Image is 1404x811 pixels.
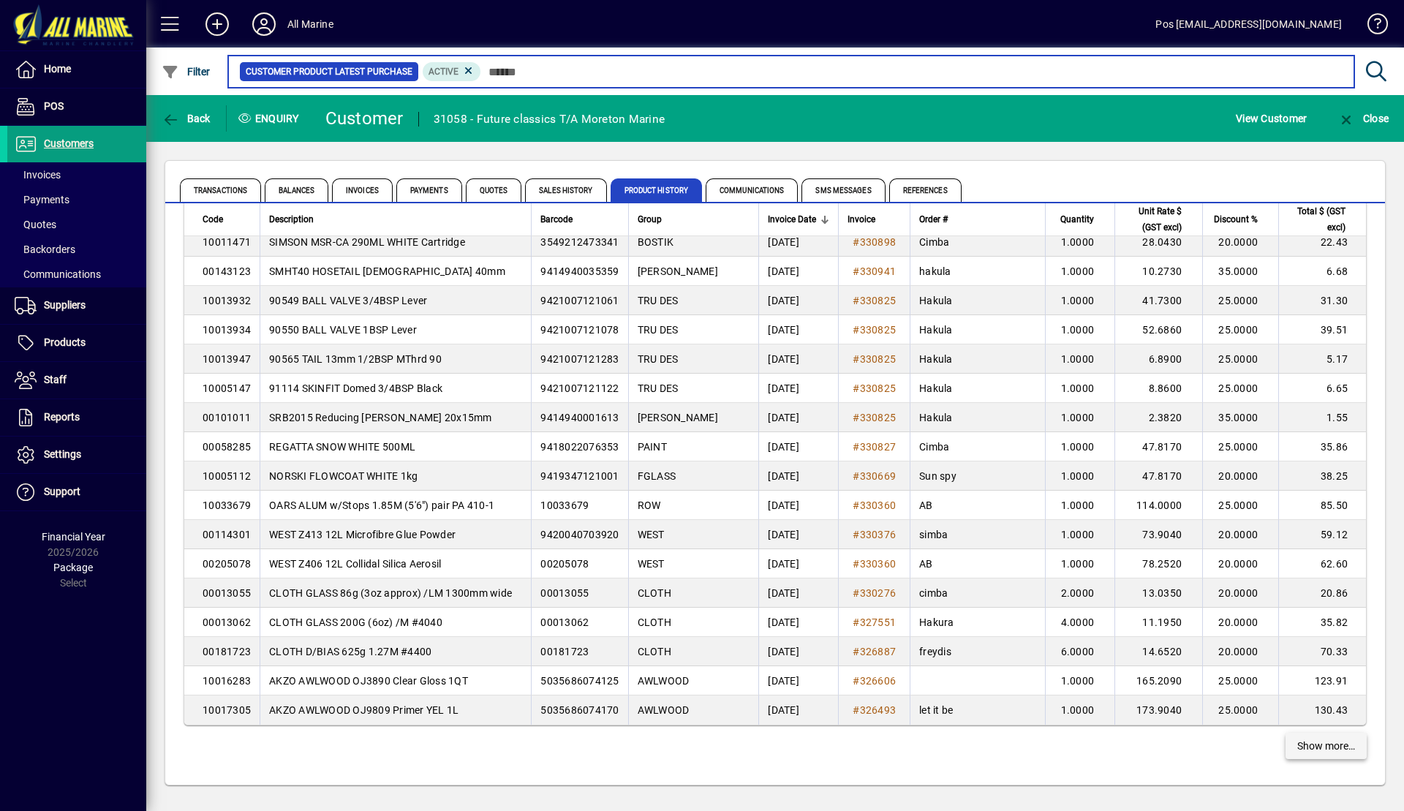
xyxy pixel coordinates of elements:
[889,178,962,202] span: References
[611,178,703,202] span: Product History
[1114,432,1202,461] td: 47.8170
[1045,666,1114,695] td: 1.0000
[853,324,859,336] span: #
[853,704,859,716] span: #
[1202,344,1278,374] td: 25.0000
[203,499,251,511] span: 10033679
[758,432,838,461] td: [DATE]
[853,499,859,511] span: #
[758,286,838,315] td: [DATE]
[758,344,838,374] td: [DATE]
[1114,344,1202,374] td: 6.8900
[434,107,665,131] div: 31058 - Future classics T/A Moreton Marine
[269,470,418,482] span: NORSKI FLOWCOAT WHITE 1kg
[1202,695,1278,725] td: 25.0000
[638,295,679,306] span: TRU DES
[540,295,619,306] span: 9421007121061
[15,169,61,181] span: Invoices
[910,257,1045,286] td: hakula
[638,353,679,365] span: TRU DES
[848,497,901,513] a: #330360
[540,353,619,365] span: 9421007121283
[860,295,897,306] span: 330825
[860,353,897,365] span: 330825
[7,237,146,262] a: Backorders
[203,646,251,657] span: 00181723
[758,491,838,520] td: [DATE]
[1114,695,1202,725] td: 173.9040
[7,362,146,399] a: Staff
[910,286,1045,315] td: Hakula
[1202,520,1278,549] td: 20.0000
[638,324,679,336] span: TRU DES
[860,412,897,423] span: 330825
[1202,286,1278,315] td: 25.0000
[853,558,859,570] span: #
[1202,315,1278,344] td: 25.0000
[269,211,314,227] span: Description
[638,529,665,540] span: WEST
[638,236,674,248] span: BOSTIK
[860,704,897,716] span: 326493
[910,491,1045,520] td: AB
[44,137,94,149] span: Customers
[1202,637,1278,666] td: 20.0000
[162,113,211,124] span: Back
[1045,257,1114,286] td: 1.0000
[540,675,619,687] span: 5035686074125
[1114,227,1202,257] td: 28.0430
[860,382,897,394] span: 330825
[44,486,80,497] span: Support
[1334,105,1392,132] button: Close
[758,257,838,286] td: [DATE]
[638,470,676,482] span: FGLASS
[1114,520,1202,549] td: 73.9040
[860,265,897,277] span: 330941
[1278,608,1366,637] td: 35.82
[638,616,671,628] span: CLOTH
[7,162,146,187] a: Invoices
[540,616,589,628] span: 00013062
[848,211,875,227] span: Invoice
[194,11,241,37] button: Add
[1124,203,1195,235] div: Unit Rate $ (GST excl)
[269,499,494,511] span: OARS ALUM w/Stops 1.85M (5'6") pair PA 410-1
[1236,107,1307,130] span: View Customer
[848,585,901,601] a: #330276
[1045,432,1114,461] td: 1.0000
[1045,227,1114,257] td: 1.0000
[203,382,251,394] span: 10005147
[758,608,838,637] td: [DATE]
[1054,211,1107,227] div: Quantity
[1202,608,1278,637] td: 20.0000
[860,529,897,540] span: 330376
[910,578,1045,608] td: cimba
[269,265,505,277] span: SMHT40 HOSETAIL [DEMOGRAPHIC_DATA] 40mm
[758,666,838,695] td: [DATE]
[1278,695,1366,725] td: 130.43
[287,12,333,36] div: All Marine
[1278,286,1366,315] td: 31.30
[848,234,901,250] a: #330898
[1124,203,1182,235] span: Unit Rate $ (GST excl)
[860,558,897,570] span: 330360
[1278,666,1366,695] td: 123.91
[44,336,86,348] span: Products
[638,499,661,511] span: ROW
[1278,227,1366,257] td: 22.43
[203,558,251,570] span: 00205078
[44,63,71,75] span: Home
[848,556,901,572] a: #330360
[325,107,404,130] div: Customer
[1045,374,1114,403] td: 1.0000
[853,646,859,657] span: #
[1045,608,1114,637] td: 4.0000
[853,382,859,394] span: #
[423,62,481,81] mat-chip: Product Activation Status: Active
[540,558,589,570] span: 00205078
[1045,578,1114,608] td: 2.0000
[1202,549,1278,578] td: 20.0000
[203,441,251,453] span: 00058285
[638,587,671,599] span: CLOTH
[853,295,859,306] span: #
